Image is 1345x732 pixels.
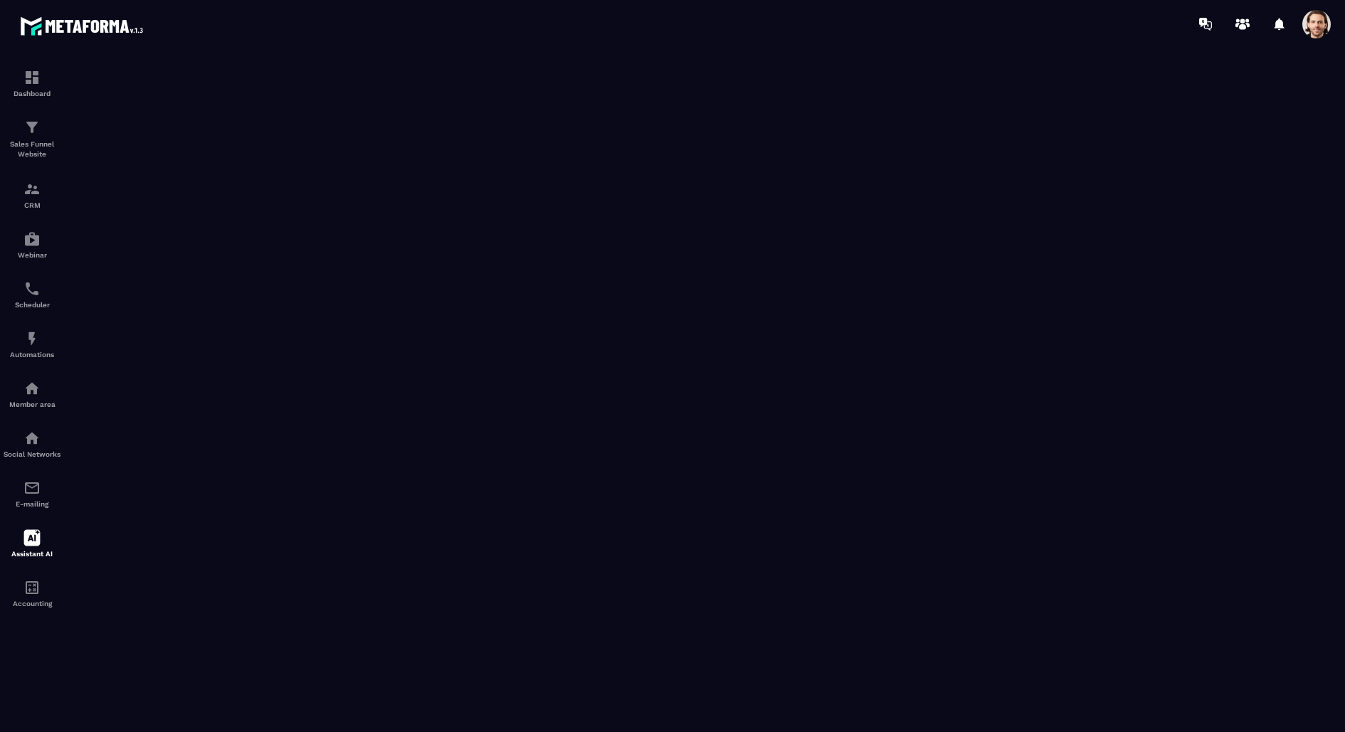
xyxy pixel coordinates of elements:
p: Automations [4,351,60,359]
p: Member area [4,401,60,408]
a: formationformationDashboard [4,58,60,108]
p: CRM [4,201,60,209]
img: logo [20,13,148,39]
p: Webinar [4,251,60,259]
p: E-mailing [4,500,60,508]
p: Accounting [4,600,60,608]
img: email [23,479,41,497]
a: formationformationSales Funnel Website [4,108,60,170]
a: Assistant AI [4,519,60,568]
p: Dashboard [4,90,60,97]
a: automationsautomationsWebinar [4,220,60,270]
img: accountant [23,579,41,596]
img: automations [23,330,41,347]
a: accountantaccountantAccounting [4,568,60,618]
a: social-networksocial-networkSocial Networks [4,419,60,469]
img: scheduler [23,280,41,297]
a: emailemailE-mailing [4,469,60,519]
img: automations [23,230,41,248]
a: automationsautomationsMember area [4,369,60,419]
p: Social Networks [4,450,60,458]
img: formation [23,69,41,86]
img: social-network [23,430,41,447]
img: formation [23,181,41,198]
a: automationsautomationsAutomations [4,319,60,369]
img: automations [23,380,41,397]
p: Assistant AI [4,550,60,558]
p: Scheduler [4,301,60,309]
a: formationformationCRM [4,170,60,220]
a: schedulerschedulerScheduler [4,270,60,319]
img: formation [23,119,41,136]
p: Sales Funnel Website [4,139,60,159]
